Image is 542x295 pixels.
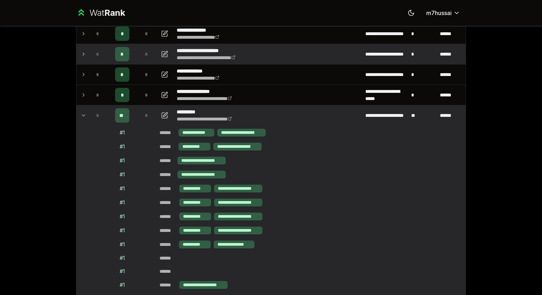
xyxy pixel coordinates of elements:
[120,227,125,234] div: # 1
[120,268,125,275] div: # 1
[120,129,125,136] div: # 1
[120,213,125,220] div: # 1
[120,157,125,164] div: # 1
[120,281,125,289] div: # 1
[89,7,125,19] div: Wat
[120,171,125,178] div: # 1
[420,6,466,19] button: m7hussai
[76,7,125,19] a: WatRank
[120,199,125,206] div: # 1
[426,9,452,17] span: m7hussai
[120,185,125,192] div: # 1
[120,241,125,248] div: # 1
[120,254,125,262] div: # 1
[120,143,125,150] div: # 1
[104,8,125,18] span: Rank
